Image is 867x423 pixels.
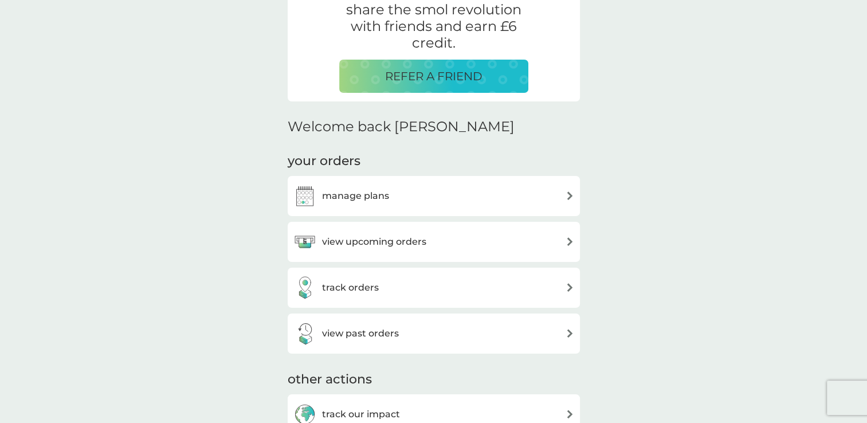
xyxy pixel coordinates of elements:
h3: other actions [288,371,372,389]
h3: your orders [288,152,360,170]
h2: Welcome back [PERSON_NAME] [288,119,515,135]
img: arrow right [566,191,574,200]
p: REFER A FRIEND [385,67,482,85]
h3: track orders [322,280,379,295]
img: arrow right [566,237,574,246]
img: arrow right [566,283,574,292]
img: arrow right [566,329,574,338]
h3: view past orders [322,326,399,341]
h3: view upcoming orders [322,234,426,249]
button: REFER A FRIEND [339,60,528,93]
p: share the smol revolution with friends and earn £6 credit. [339,2,528,51]
h3: manage plans [322,189,389,203]
h3: track our impact [322,407,400,422]
img: arrow right [566,410,574,418]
